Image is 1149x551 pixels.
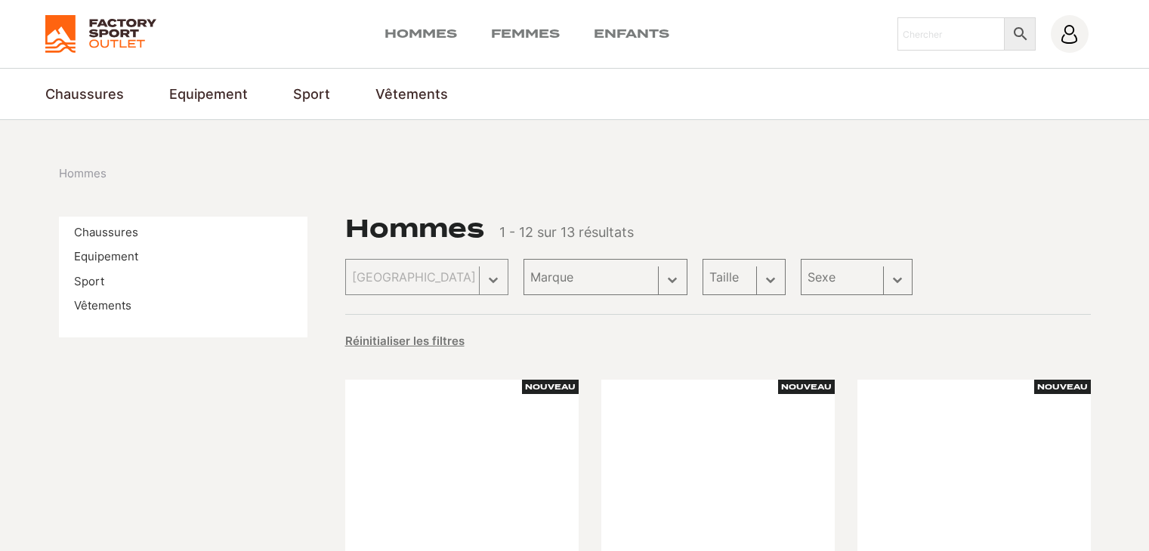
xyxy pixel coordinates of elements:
[74,225,138,239] a: Chaussures
[59,165,107,183] span: Hommes
[74,274,104,288] a: Sport
[491,25,560,43] a: Femmes
[169,84,248,104] a: Equipement
[345,217,484,241] h1: Hommes
[385,25,457,43] a: Hommes
[59,165,107,183] nav: breadcrumbs
[74,298,131,312] a: Vêtements
[45,84,124,104] a: Chaussures
[45,15,156,53] img: Factory Sport Outlet
[293,84,330,104] a: Sport
[375,84,448,104] a: Vêtements
[594,25,669,43] a: Enfants
[897,17,1005,51] input: Chercher
[74,249,138,263] a: Equipement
